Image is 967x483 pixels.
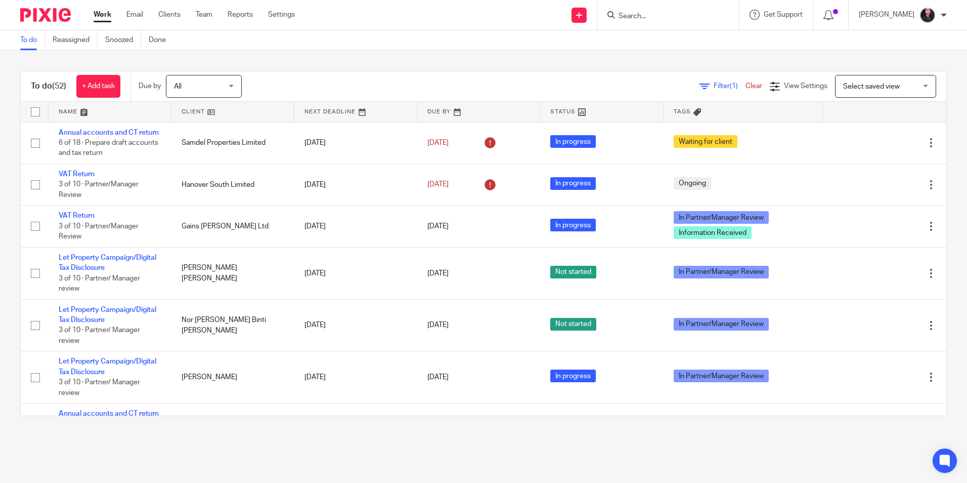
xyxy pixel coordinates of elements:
td: Samdel Properties Limited [171,122,294,164]
p: Due by [139,81,161,91]
span: 6 of 18 · Prepare draft accounts and tax return [59,139,158,157]
span: Waiting for client [674,135,737,148]
a: To do [20,30,45,50]
span: In progress [550,177,596,190]
a: Clients [158,10,181,20]
span: Tags [674,109,691,114]
span: Ongoing [674,177,711,190]
td: Nor [PERSON_NAME] Binti [PERSON_NAME] [171,299,294,351]
span: 3 of 10 · Partner/Manager Review [59,181,139,199]
a: Reassigned [53,30,98,50]
td: Hanover South Limited [171,164,294,205]
p: [PERSON_NAME] [859,10,914,20]
span: 3 of 10 · Partner/ Manager review [59,379,140,396]
a: Settings [268,10,295,20]
a: Done [149,30,173,50]
input: Search [618,12,709,21]
img: Pixie [20,8,71,22]
span: View Settings [784,83,827,90]
a: Team [196,10,212,20]
span: [DATE] [427,139,449,146]
span: Select saved view [843,83,900,90]
a: Reports [228,10,253,20]
span: Filter [714,83,745,90]
a: + Add task [76,75,120,98]
a: Let Property Campaign/Digital Tax Disclosure [59,306,156,324]
span: Information Received [674,226,752,239]
td: Hot Spot Property Management Ltd [171,404,294,445]
span: (1) [730,83,738,90]
span: [DATE] [427,270,449,277]
span: [DATE] [427,181,449,188]
span: All [174,83,182,90]
span: [DATE] [427,223,449,230]
span: 3 of 10 · Partner/ Manager review [59,275,140,293]
a: Work [94,10,111,20]
span: [DATE] [427,322,449,329]
td: [DATE] [294,404,417,445]
span: In Partner/Manager Review [674,370,769,382]
td: [DATE] [294,164,417,205]
a: Let Property Campaign/Digital Tax Disclosure [59,358,156,375]
td: [DATE] [294,247,417,299]
span: In progress [550,370,596,382]
span: In progress [550,219,596,231]
td: [PERSON_NAME] [PERSON_NAME] [171,247,294,299]
a: Annual accounts and CT return [59,410,159,417]
a: Annual accounts and CT return [59,129,159,136]
span: In progress [550,135,596,148]
td: [DATE] [294,299,417,351]
span: In Partner/Manager Review [674,318,769,331]
td: Gains [PERSON_NAME] Ltd [171,206,294,247]
span: 3 of 10 · Partner/ Manager review [59,327,140,345]
a: Clear [745,83,762,90]
h1: To do [31,81,66,92]
a: Snoozed [105,30,141,50]
td: [DATE] [294,122,417,164]
td: [DATE] [294,206,417,247]
img: MicrosoftTeams-image.jfif [919,7,936,23]
span: In Partner/Manager Review [674,266,769,278]
span: Not started [550,318,596,331]
span: Not started [550,266,596,278]
span: Get Support [764,11,803,18]
span: [DATE] [427,374,449,381]
a: VAT Return [59,171,95,178]
a: Let Property Campaign/Digital Tax Disclosure [59,254,156,271]
a: VAT Return [59,212,95,219]
span: In Partner/Manager Review [674,211,769,224]
td: [DATE] [294,351,417,404]
a: Email [126,10,143,20]
td: [PERSON_NAME] [171,351,294,404]
span: (52) [52,82,66,90]
span: 3 of 10 · Partner/Manager Review [59,223,139,240]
